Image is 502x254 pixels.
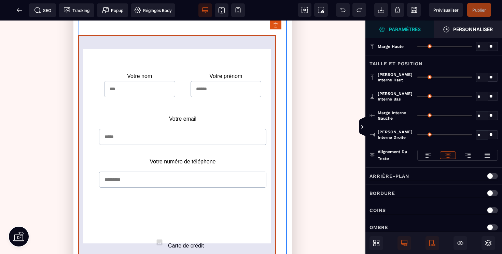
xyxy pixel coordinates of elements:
[378,129,414,140] span: [PERSON_NAME] interne droite
[134,7,172,14] span: Réglages Body
[398,236,411,250] span: Afficher le desktop
[389,27,421,32] strong: Paramètres
[99,95,266,102] label: Votre email
[168,222,204,228] label: Carte de crédit
[472,8,486,13] span: Publier
[131,3,175,17] span: Favicon
[231,3,245,17] span: Voir mobile
[378,44,404,49] span: Marge haute
[59,3,94,17] span: Code de suivi
[365,55,502,68] div: Taille et position
[454,236,467,250] span: Masquer le bloc
[369,236,383,250] span: Ouvrir les blocs
[369,148,414,162] p: Alignement du texte
[374,3,388,17] span: Importer
[429,3,463,17] span: Aperçu
[453,27,493,32] strong: Personnaliser
[369,172,409,180] p: Arrière-plan
[99,138,266,144] label: Votre numéro de téléphone
[314,3,328,17] span: Capture d'écran
[198,3,212,17] span: Voir bureau
[378,72,414,83] span: [PERSON_NAME] interne haut
[13,3,26,17] span: Retour
[467,3,491,17] span: Enregistrer le contenu
[378,91,414,102] span: [PERSON_NAME] interne bas
[369,223,388,231] p: Ombre
[365,21,434,38] span: Ouvrir le gestionnaire de styles
[29,3,56,17] span: Métadata SEO
[298,3,311,17] span: Voir les composants
[369,189,395,197] p: Bordure
[336,3,350,17] span: Défaire
[434,21,502,38] span: Ouvrir le gestionnaire de styles
[369,206,386,214] p: Coins
[64,7,89,14] span: Tracking
[365,117,372,137] span: Afficher les vues
[209,53,242,58] label: Votre prénom
[407,3,421,17] span: Enregistrer
[378,110,414,121] span: Marge interne gauche
[391,3,404,17] span: Nettoyage
[34,7,51,14] span: SEO
[102,7,123,14] span: Popup
[154,217,165,227] img: svg+xml;base64,PHN2ZyB4bWxucz0iaHR0cDovL3d3dy53My5vcmcvMjAwMC9zdmciIHdpZHRoPSIxMDAiIHZpZXdCb3g9Ij...
[215,3,228,17] span: Voir tablette
[426,236,439,250] span: Afficher le mobile
[127,53,152,58] label: Votre nom
[97,3,128,17] span: Créer une alerte modale
[433,8,459,13] span: Prévisualiser
[352,3,366,17] span: Rétablir
[482,236,495,250] span: Ouvrir les calques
